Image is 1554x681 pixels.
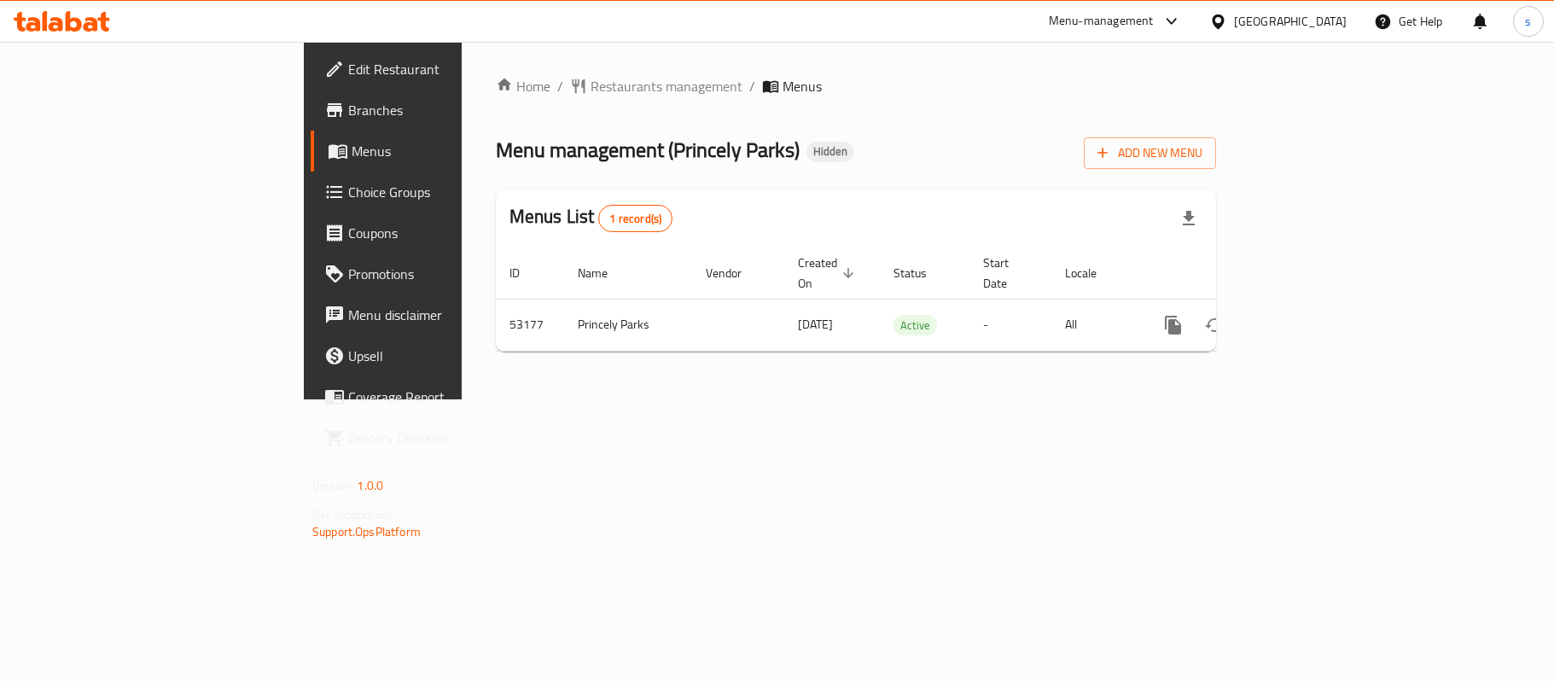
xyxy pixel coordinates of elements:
td: - [969,299,1051,351]
button: more [1153,305,1194,346]
a: Branches [311,90,563,131]
span: Created On [798,253,859,294]
span: Vendor [706,263,764,283]
span: Menu disclaimer [348,305,550,325]
span: Menus [352,141,550,161]
span: Get support on: [312,503,391,526]
span: Menu management ( Princely Parks ) [496,131,800,169]
div: Menu-management [1049,11,1154,32]
span: Coupons [348,223,550,243]
a: Choice Groups [311,172,563,212]
a: Menu disclaimer [311,294,563,335]
span: Version: [312,474,354,497]
th: Actions [1139,247,1330,300]
span: Status [893,263,949,283]
a: Coverage Report [311,376,563,417]
div: Active [893,315,937,335]
span: Branches [348,100,550,120]
span: Start Date [983,253,1031,294]
a: Restaurants management [570,76,742,96]
div: Hidden [806,142,854,162]
span: 1 record(s) [599,211,672,227]
span: Menus [783,76,822,96]
button: Change Status [1194,305,1235,346]
span: 1.0.0 [357,474,383,497]
div: Total records count [598,205,672,232]
span: Choice Groups [348,182,550,202]
span: Locale [1065,263,1119,283]
a: Coupons [311,212,563,253]
span: s [1525,12,1531,31]
a: Edit Restaurant [311,49,563,90]
span: [DATE] [798,313,833,335]
h2: Menus List [509,204,672,232]
nav: breadcrumb [496,76,1216,96]
a: Support.OpsPlatform [312,521,421,543]
table: enhanced table [496,247,1330,352]
span: Hidden [806,144,854,159]
td: Princely Parks [564,299,692,351]
div: Export file [1168,198,1209,239]
a: Upsell [311,335,563,376]
div: [GEOGRAPHIC_DATA] [1234,12,1347,31]
span: Restaurants management [591,76,742,96]
td: All [1051,299,1139,351]
li: / [749,76,755,96]
span: Edit Restaurant [348,59,550,79]
span: Active [893,316,937,335]
span: ID [509,263,542,283]
a: Grocery Checklist [311,417,563,458]
span: Promotions [348,264,550,284]
span: Grocery Checklist [348,428,550,448]
span: Upsell [348,346,550,366]
span: Name [578,263,630,283]
span: Add New Menu [1097,143,1202,164]
a: Promotions [311,253,563,294]
span: Coverage Report [348,387,550,407]
a: Menus [311,131,563,172]
button: Add New Menu [1084,137,1216,169]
